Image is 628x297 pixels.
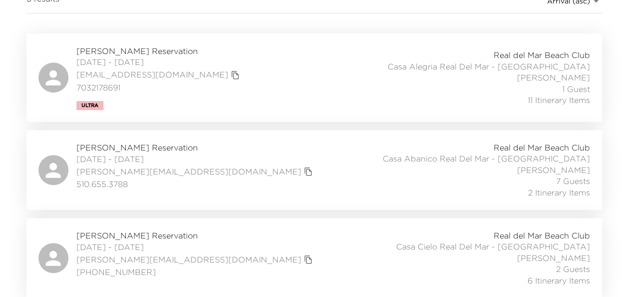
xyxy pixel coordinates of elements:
[81,102,98,108] span: Ultra
[528,94,590,105] span: 11 Itinerary Items
[76,56,242,67] span: [DATE] - [DATE]
[528,275,590,286] span: 6 Itinerary Items
[76,241,315,252] span: [DATE] - [DATE]
[517,252,590,263] span: [PERSON_NAME]
[556,175,590,186] span: 7 Guests
[494,49,590,60] span: Real del Mar Beach Club
[517,164,590,175] span: [PERSON_NAME]
[528,187,590,198] span: 2 Itinerary Items
[76,254,301,265] a: [PERSON_NAME][EMAIL_ADDRESS][DOMAIN_NAME]
[396,241,590,252] span: Casa Cielo Real Del Mar - [GEOGRAPHIC_DATA]
[383,153,590,164] span: Casa Abanico Real Del Mar - [GEOGRAPHIC_DATA]
[494,230,590,241] span: Real del Mar Beach Club
[76,178,315,189] span: 510.655.3788
[76,82,242,93] span: 7032178691
[301,252,315,266] button: copy primary member email
[562,83,590,94] span: 1 Guest
[76,166,301,177] a: [PERSON_NAME][EMAIL_ADDRESS][DOMAIN_NAME]
[517,72,590,83] span: [PERSON_NAME]
[76,45,242,56] span: [PERSON_NAME] Reservation
[301,164,315,178] button: copy primary member email
[76,266,315,277] span: [PHONE_NUMBER]
[388,61,590,72] span: Casa Alegria Real Del Mar - [GEOGRAPHIC_DATA]
[26,130,602,210] a: [PERSON_NAME] Reservation[DATE] - [DATE][PERSON_NAME][EMAIL_ADDRESS][DOMAIN_NAME]copy primary mem...
[26,33,602,122] a: [PERSON_NAME] Reservation[DATE] - [DATE][EMAIL_ADDRESS][DOMAIN_NAME]copy primary member email7032...
[228,68,242,82] button: copy primary member email
[556,263,590,274] span: 2 Guests
[76,153,315,164] span: [DATE] - [DATE]
[76,230,315,241] span: [PERSON_NAME] Reservation
[76,142,315,153] span: [PERSON_NAME] Reservation
[76,69,228,80] a: [EMAIL_ADDRESS][DOMAIN_NAME]
[494,142,590,153] span: Real del Mar Beach Club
